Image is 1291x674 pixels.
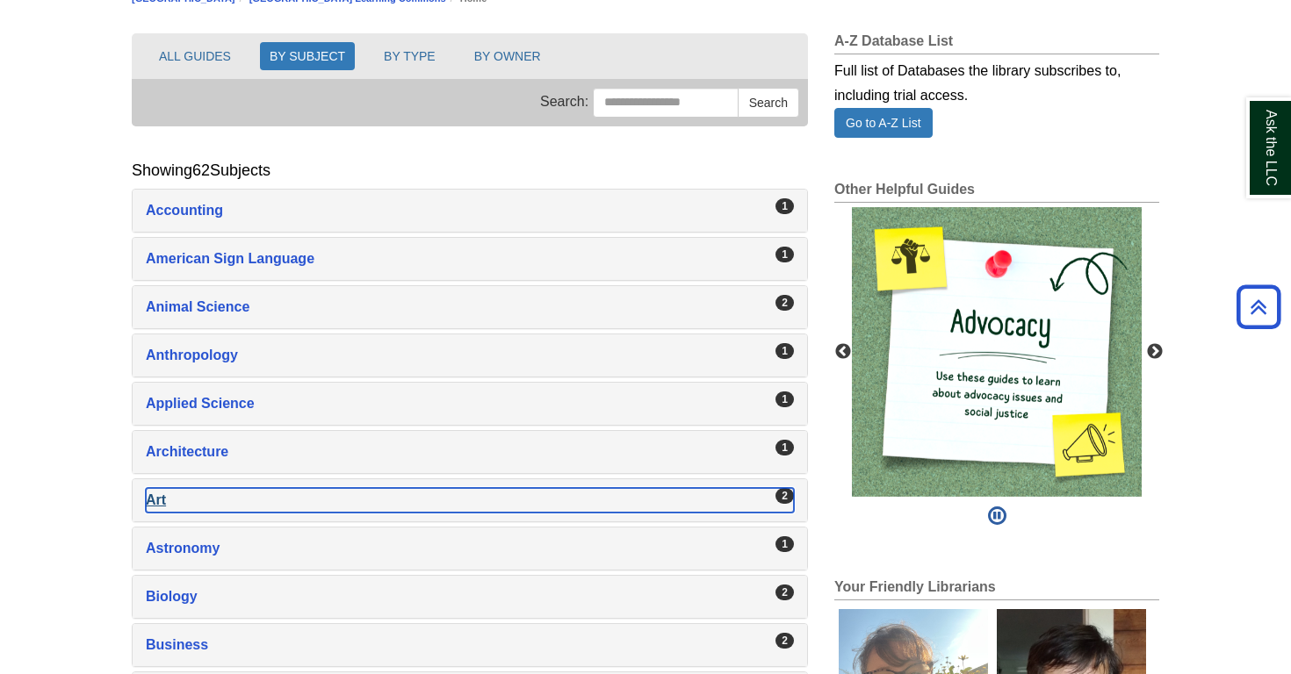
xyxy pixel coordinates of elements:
[146,633,794,657] a: Business
[834,33,1159,54] h2: A-Z Database List
[834,108,933,138] a: Go to A-Z List
[1146,343,1164,361] button: Next
[146,584,794,609] a: Biology
[775,584,794,600] div: 2
[775,488,794,504] div: 2
[775,247,794,262] div: 1
[146,440,794,464] a: Architecture
[146,343,794,368] a: Anthropology
[983,497,1012,535] button: Pause
[775,391,794,407] div: 1
[260,42,355,70] button: BY SUBJECT
[132,161,270,180] h2: Showing Subjects
[738,88,799,118] button: Search
[834,54,1159,108] div: Full list of Databases the library subscribes to, including trial access.
[540,94,588,109] span: Search:
[146,488,794,513] a: Art
[149,42,241,70] button: ALL GUIDES
[374,42,445,70] button: BY TYPE
[834,579,1159,600] h2: Your Friendly Librarians
[146,295,794,319] a: Animal Science
[775,295,794,311] div: 2
[1230,295,1287,319] a: Back to Top
[834,343,852,361] button: Previous
[775,343,794,359] div: 1
[852,207,1142,497] div: This box contains rotating images
[775,633,794,649] div: 2
[192,161,210,179] span: 62
[593,88,739,118] input: Search this Group
[146,247,794,271] a: American Sign Language
[852,207,1142,497] img: This image links to a collection of guides about advocacy and social justice
[834,182,1159,203] h2: Other Helpful Guides
[146,391,794,416] a: Applied Science
[465,42,551,70] button: BY OWNER
[775,440,794,455] div: 1
[146,536,794,561] a: Astronomy
[146,198,794,223] a: Accounting
[775,536,794,552] div: 1
[775,198,794,214] div: 1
